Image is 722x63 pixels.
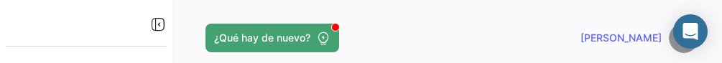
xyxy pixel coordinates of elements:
[205,24,339,52] button: ¿Qué hay de nuevo?
[669,23,699,53] img: placeholder-user.png
[214,31,310,45] span: ¿Qué hay de nuevo?
[580,31,662,45] span: [PERSON_NAME]
[673,14,708,49] div: Abrir Intercom Messenger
